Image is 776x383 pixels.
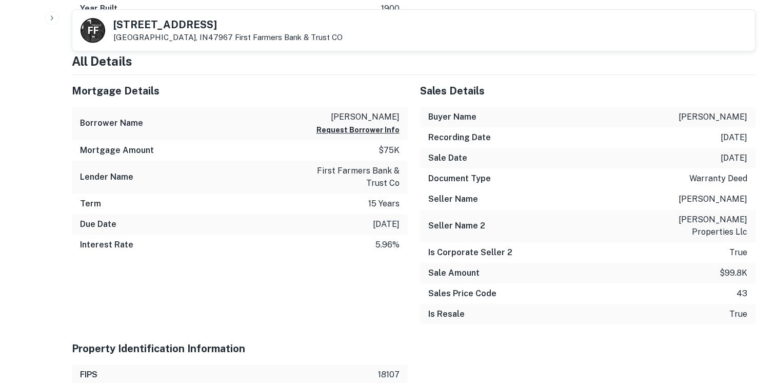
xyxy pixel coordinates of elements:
[428,173,491,185] h6: Document Type
[80,218,116,231] h6: Due Date
[72,52,755,70] h4: All Details
[381,3,400,15] p: 1900
[428,152,467,164] h6: Sale Date
[307,165,400,189] p: first farmers bank & trust co
[689,173,747,185] p: warranty deed
[72,341,408,356] h5: Property Identification Information
[428,288,496,300] h6: Sales Price Code
[316,111,400,123] p: [PERSON_NAME]
[80,171,133,183] h6: Lender Name
[428,308,465,320] h6: Is Resale
[721,131,747,144] p: [DATE]
[378,369,400,381] p: 18107
[725,301,776,350] iframe: Chat Widget
[80,198,101,210] h6: Term
[80,144,154,157] h6: Mortgage Amount
[80,117,143,129] h6: Borrower Name
[420,83,756,99] h5: Sales Details
[72,83,408,99] h5: Mortgage Details
[428,131,491,144] h6: Recording Date
[235,33,343,42] a: First Farmers Bank & Trust CO
[428,246,512,259] h6: Is Corporate Seller 2
[729,246,747,259] p: true
[80,3,117,15] h6: Year Built
[88,24,98,37] p: F F
[375,239,400,251] p: 5.96%
[80,239,133,251] h6: Interest Rate
[655,214,747,238] p: [PERSON_NAME] properties llc
[721,152,747,164] p: [DATE]
[80,369,97,381] h6: FIPS
[379,144,400,157] p: $75k
[679,111,747,123] p: [PERSON_NAME]
[679,193,747,205] p: [PERSON_NAME]
[720,267,747,279] p: $99.8k
[316,124,400,136] button: Request Borrower Info
[373,218,400,231] p: [DATE]
[428,193,478,205] h6: Seller Name
[428,267,480,279] h6: Sale Amount
[113,33,343,42] p: [GEOGRAPHIC_DATA], IN47967
[737,288,747,300] p: 43
[113,20,343,30] h5: [STREET_ADDRESS]
[428,111,476,123] h6: Buyer Name
[368,198,400,210] p: 15 years
[428,220,485,232] h6: Seller Name 2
